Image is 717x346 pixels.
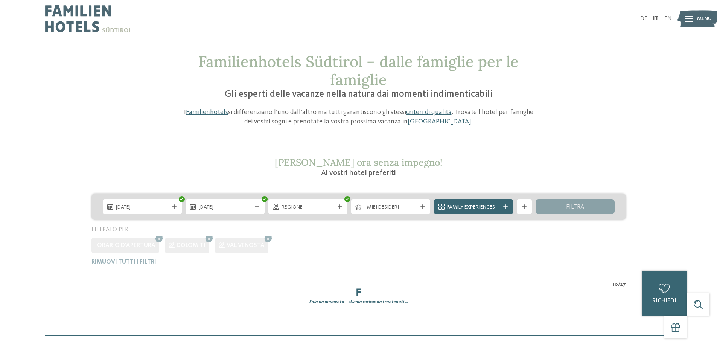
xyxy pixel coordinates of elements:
[406,109,452,116] a: criteri di qualità
[116,204,169,211] span: [DATE]
[664,16,672,22] a: EN
[180,108,537,127] p: I si differenziano l’uno dall’altro ma tutti garantiscono gli stessi . Trovate l’hotel per famigl...
[652,298,676,304] span: richiedi
[275,156,443,168] span: [PERSON_NAME] ora senza impegno!
[198,52,519,89] span: Familienhotels Südtirol – dalle famiglie per le famiglie
[653,16,659,22] a: IT
[364,204,417,211] span: I miei desideri
[199,204,251,211] span: [DATE]
[620,281,626,288] span: 27
[640,16,647,22] a: DE
[642,271,687,316] a: richiedi
[613,281,618,288] span: 10
[186,109,228,116] a: Familienhotels
[618,281,620,288] span: /
[697,15,712,23] span: Menu
[225,90,493,99] span: Gli esperti delle vacanze nella natura dai momenti indimenticabili
[321,169,396,177] span: Ai vostri hotel preferiti
[86,299,632,305] div: Solo un momento – stiamo caricando i contenuti …
[408,118,471,125] a: [GEOGRAPHIC_DATA]
[447,204,500,211] span: Family Experiences
[282,204,334,211] span: Regione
